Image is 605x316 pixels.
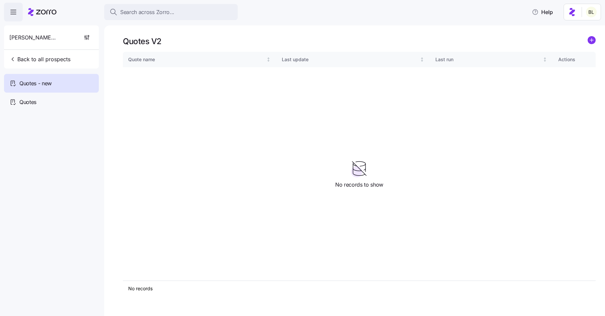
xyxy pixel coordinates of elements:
svg: add icon [588,36,596,44]
h1: Quotes V2 [123,36,162,46]
img: 2fabda6663eee7a9d0b710c60bc473af [586,7,597,17]
span: Back to all prospects [9,55,70,63]
a: Quotes - new [4,74,99,93]
th: Quote nameNot sorted [123,52,276,67]
button: Help [527,5,558,19]
div: Last update [282,56,418,63]
span: Search across Zorro... [120,8,174,16]
span: Help [532,8,553,16]
button: Search across Zorro... [104,4,238,20]
button: Back to all prospects [7,52,73,66]
div: Not sorted [543,57,547,62]
span: [PERSON_NAME]'s Test Company [9,33,57,42]
span: No records to show [335,181,383,189]
div: Not sorted [266,57,271,62]
div: Not sorted [420,57,424,62]
a: Quotes [4,93,99,111]
span: Quotes - new [19,79,52,88]
div: Actions [558,56,590,63]
div: No records [128,285,534,292]
th: Last runNot sorted [430,52,553,67]
a: add icon [588,36,596,46]
div: Last run [435,56,542,63]
div: Quote name [128,56,265,63]
th: Last updateNot sorted [276,52,430,67]
span: Quotes [19,98,36,106]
